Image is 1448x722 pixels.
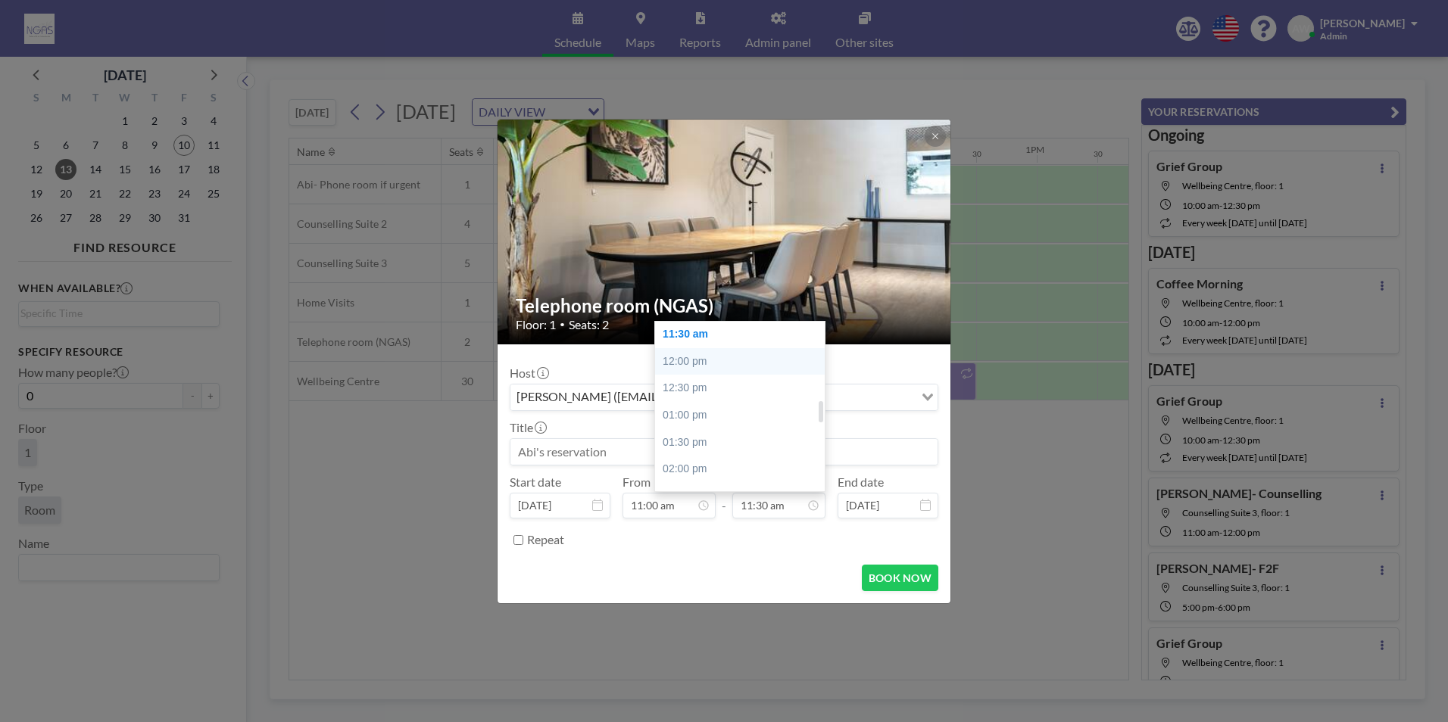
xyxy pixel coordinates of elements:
[623,475,651,490] label: From
[498,80,952,383] img: 537.jpg
[862,565,938,591] button: BOOK NOW
[510,384,938,410] div: Search for option
[516,317,556,332] span: Floor: 1
[516,294,934,317] h2: Telephone room (NGAS)
[655,348,832,375] div: 12:00 pm
[510,439,938,465] input: Abi's reservation
[655,456,832,483] div: 02:00 pm
[560,319,565,330] span: •
[655,321,832,348] div: 11:30 am
[513,387,825,407] span: [PERSON_NAME] ([EMAIL_ADDRESS][DOMAIN_NAME])
[655,483,832,510] div: 02:30 pm
[655,429,832,456] div: 01:30 pm
[722,480,726,513] span: -
[569,317,609,332] span: Seats: 2
[655,375,832,402] div: 12:30 pm
[510,366,548,381] label: Host
[838,475,884,490] label: End date
[826,387,913,407] input: Search for option
[510,475,561,490] label: Start date
[655,402,832,429] div: 01:00 pm
[510,420,545,435] label: Title
[527,532,564,547] label: Repeat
